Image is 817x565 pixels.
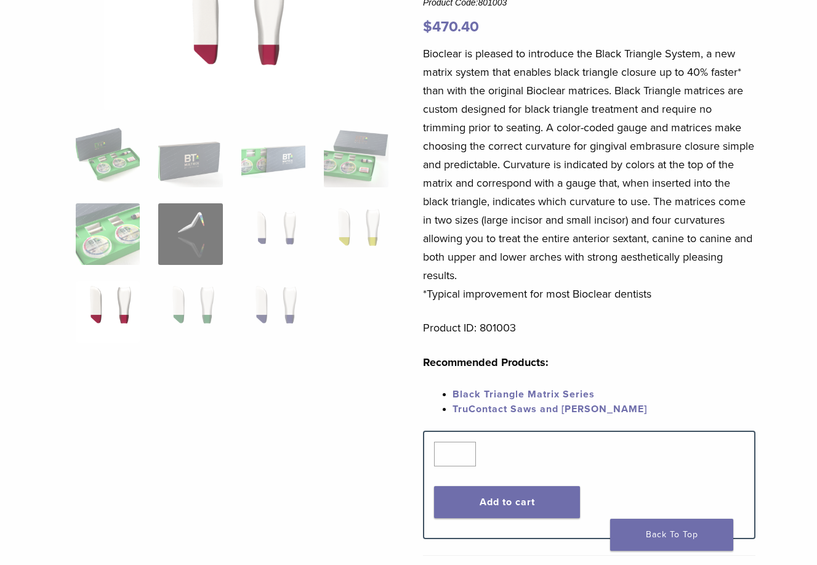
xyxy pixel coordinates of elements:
img: Intro-Black-Triangle-Kit-6-Copy-e1548792917662-324x324.jpg [76,126,140,187]
img: Black Triangle (BT) Kit - Image 6 [158,203,222,265]
button: Add to cart [434,486,580,518]
img: Black Triangle (BT) Kit - Image 4 [324,126,388,187]
span: $ [423,18,432,36]
img: Black Triangle (BT) Kit - Image 3 [241,126,305,187]
strong: Recommended Products: [423,356,549,369]
p: Bioclear is pleased to introduce the Black Triangle System, a new matrix system that enables blac... [423,44,755,303]
bdi: 470.40 [423,18,479,36]
img: Black Triangle (BT) Kit - Image 5 [76,203,140,265]
img: Black Triangle (BT) Kit - Image 11 [241,281,305,343]
a: TruContact Saws and [PERSON_NAME] [453,403,647,415]
img: Black Triangle (BT) Kit - Image 2 [158,126,222,187]
a: Back To Top [610,519,733,551]
img: Black Triangle (BT) Kit - Image 9 [76,281,140,343]
img: Black Triangle (BT) Kit - Image 10 [158,281,222,343]
img: Black Triangle (BT) Kit - Image 7 [241,203,305,265]
a: Black Triangle Matrix Series [453,388,595,400]
img: Black Triangle (BT) Kit - Image 8 [324,203,388,265]
p: Product ID: 801003 [423,319,755,337]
